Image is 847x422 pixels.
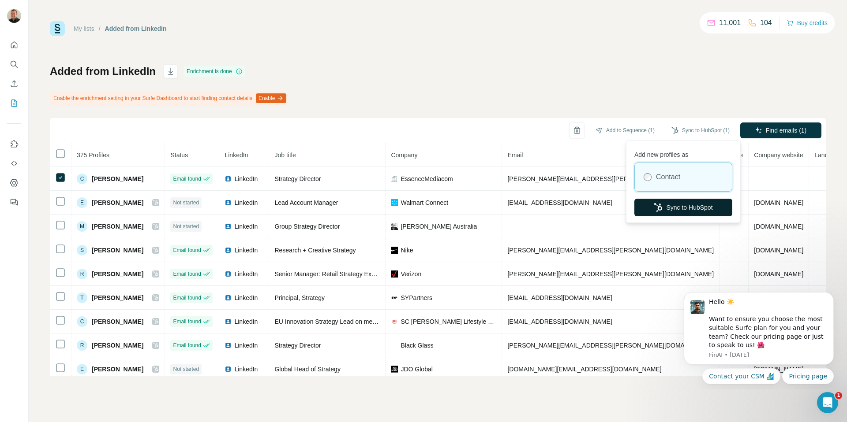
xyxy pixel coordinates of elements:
div: R [77,269,87,279]
img: company-logo [391,223,398,230]
span: SYPartners [401,293,432,302]
img: LinkedIn logo [225,366,232,373]
span: Lead Account Manager [274,199,338,206]
span: [PERSON_NAME] [92,198,143,207]
iframe: Intercom live chat [817,392,838,413]
p: 104 [760,18,772,28]
span: LinkedIn [234,198,258,207]
span: LinkedIn [234,222,258,231]
div: M [77,221,87,232]
span: Email found [173,246,201,254]
span: Global Head of Strategy [274,366,340,373]
img: LinkedIn logo [225,294,232,301]
div: E [77,197,87,208]
span: Not started [173,365,199,373]
img: company-logo [391,318,398,325]
span: Email found [173,294,201,302]
span: Strategy Director [274,175,321,182]
span: Verizon [401,270,421,278]
img: Avatar [7,9,21,23]
div: Added from LinkedIn [105,24,167,33]
button: Dashboard [7,175,21,191]
span: [DOMAIN_NAME] [754,270,803,278]
img: company-logo [391,270,398,278]
span: JDO Global [401,365,432,374]
span: Group Strategy Director [274,223,340,230]
span: [EMAIL_ADDRESS][DOMAIN_NAME] [507,318,612,325]
span: Company website [754,152,803,159]
button: Sync to HubSpot [634,199,732,216]
div: C [77,174,87,184]
p: 11,001 [719,18,741,28]
button: Quick start [7,37,21,53]
img: company-logo [391,247,398,254]
span: Principal, Strategy [274,294,325,301]
span: [EMAIL_ADDRESS][DOMAIN_NAME] [507,199,612,206]
div: C [77,316,87,327]
div: E [77,364,87,374]
span: LinkedIn [234,365,258,374]
span: 1 [835,392,842,399]
img: LinkedIn logo [225,223,232,230]
span: LinkedIn [234,341,258,350]
button: Enable [256,93,286,103]
span: Landline [814,152,838,159]
button: My lists [7,95,21,111]
span: Find emails (1) [766,126,807,135]
span: LinkedIn [234,174,258,183]
span: Status [170,152,188,159]
span: [EMAIL_ADDRESS][DOMAIN_NAME] [507,294,612,301]
span: LinkedIn [234,293,258,302]
span: [PERSON_NAME] [92,270,143,278]
span: Research + Creative Strategy [274,247,356,254]
span: Company [391,152,417,159]
span: LinkedIn [234,317,258,326]
button: Enrich CSV [7,76,21,92]
button: Add to Sequence (1) [589,124,661,137]
img: company-logo [391,366,398,373]
span: Not started [173,222,199,230]
span: [PERSON_NAME][EMAIL_ADDRESS][PERSON_NAME][DOMAIN_NAME] [507,175,714,182]
span: 375 Profiles [77,152,109,159]
button: Use Surfe on LinkedIn [7,136,21,152]
a: My lists [74,25,94,32]
label: Contact [656,172,680,182]
img: LinkedIn logo [225,270,232,278]
span: SC [PERSON_NAME] Lifestyle Brands [401,317,496,326]
span: Strategy Director [274,342,321,349]
span: [PERSON_NAME] [92,246,143,255]
img: company-logo [391,199,398,206]
iframe: Intercom notifications message [671,284,847,389]
span: LinkedIn [234,270,258,278]
span: [PERSON_NAME] [92,174,143,183]
span: [DOMAIN_NAME][EMAIL_ADDRESS][DOMAIN_NAME] [507,366,661,373]
button: Use Surfe API [7,155,21,171]
span: Walmart Connect [401,198,448,207]
button: Feedback [7,194,21,210]
span: Job title [274,152,296,159]
img: LinkedIn logo [225,342,232,349]
span: Senior Manager: Retail Strategy Execution & Implementation [274,270,441,278]
button: Search [7,56,21,72]
span: Black Glass [401,341,433,350]
span: Email found [173,341,201,349]
img: LinkedIn logo [225,247,232,254]
span: [PERSON_NAME][EMAIL_ADDRESS][PERSON_NAME][DOMAIN_NAME] [507,270,714,278]
span: [PERSON_NAME][EMAIL_ADDRESS][PERSON_NAME][DOMAIN_NAME] [507,247,714,254]
span: Email found [173,175,201,183]
span: [PERSON_NAME] [92,365,143,374]
span: LinkedIn [225,152,248,159]
p: Add new profiles as [634,147,732,159]
span: Email found [173,270,201,278]
div: T [77,292,87,303]
span: [PERSON_NAME] [92,222,143,231]
div: R [77,340,87,351]
span: [PERSON_NAME] [92,293,143,302]
div: Enable the enrichment setting in your Surfe Dashboard to start finding contact details [50,91,288,106]
span: [PERSON_NAME] [92,317,143,326]
span: [PERSON_NAME] Australia [401,222,477,231]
